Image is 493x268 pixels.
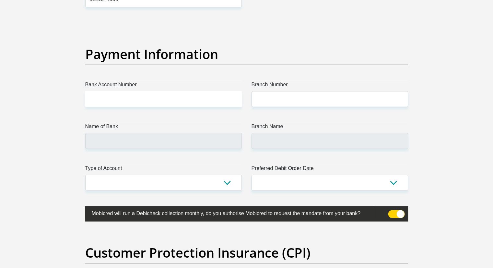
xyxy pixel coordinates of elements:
[85,123,242,133] label: Name of Bank
[85,164,242,175] label: Type of Account
[85,91,242,107] input: Bank Account Number
[252,81,408,91] label: Branch Number
[252,133,408,149] input: Branch Name
[252,123,408,133] label: Branch Name
[252,91,408,107] input: Branch Number
[85,81,242,91] label: Bank Account Number
[85,133,242,149] input: Name of Bank
[85,245,408,261] h2: Customer Protection Insurance (CPI)
[252,164,408,175] label: Preferred Debit Order Date
[85,206,376,219] label: Mobicred will run a Debicheck collection monthly, do you authorise Mobicred to request the mandat...
[85,46,408,62] h2: Payment Information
